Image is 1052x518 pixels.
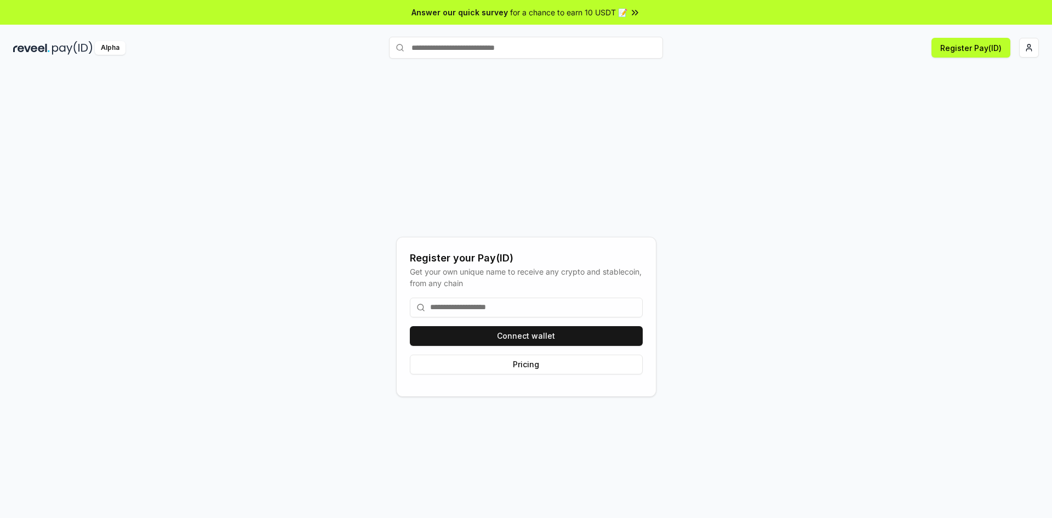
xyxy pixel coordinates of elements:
button: Register Pay(ID) [931,38,1010,58]
img: reveel_dark [13,41,50,55]
button: Pricing [410,355,643,374]
button: Connect wallet [410,326,643,346]
div: Alpha [95,41,125,55]
div: Register your Pay(ID) [410,251,643,266]
span: Answer our quick survey [411,7,508,18]
div: Get your own unique name to receive any crypto and stablecoin, from any chain [410,266,643,289]
span: for a chance to earn 10 USDT 📝 [510,7,627,18]
img: pay_id [52,41,93,55]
